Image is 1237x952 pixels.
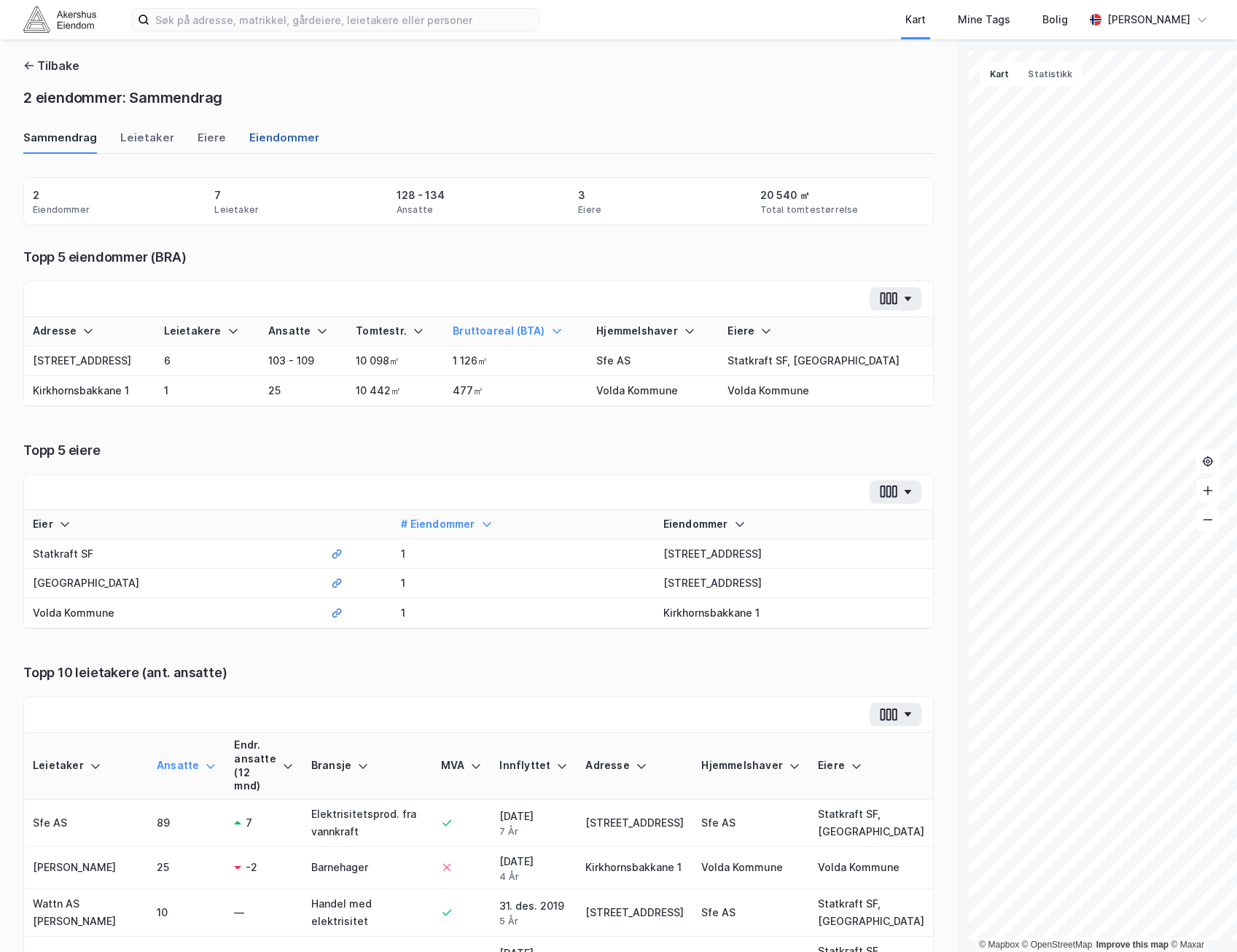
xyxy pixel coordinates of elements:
[198,130,226,154] div: Eiere
[303,847,432,889] td: Barnehager
[24,569,322,598] td: [GEOGRAPHIC_DATA]
[760,187,810,204] div: 20 540 ㎡
[809,847,933,889] td: Volda Kommune
[958,11,1010,28] div: Mine Tags
[33,324,147,338] div: Adresse
[260,376,347,406] td: 25
[441,759,483,773] div: MVA
[148,889,225,937] td: 10
[234,904,293,921] div: —
[148,800,225,847] td: 89
[24,847,148,889] td: [PERSON_NAME]
[905,11,926,28] div: Kart
[24,889,148,937] td: Wattn AS [PERSON_NAME]
[24,800,148,847] td: Sfe AS
[1096,940,1168,950] a: Improve this map
[760,204,859,216] div: Total tomtestørrelse
[1042,11,1068,28] div: Bolig
[33,518,313,531] div: Eier
[24,539,322,569] td: Statkraft SF
[155,376,260,406] td: 1
[303,889,432,937] td: Handel med elektrisitet
[24,598,322,628] td: Volda Kommune
[311,759,424,773] div: Bransje
[727,324,924,338] div: Eiere
[979,940,1019,950] a: Mapbox
[719,346,933,376] td: Statkraft SF, [GEOGRAPHIC_DATA]
[23,249,934,266] div: Topp 5 eiendommer (BRA)
[246,859,257,876] div: -2
[234,738,293,793] div: Endr. ansatte (12 mnd)
[24,376,155,406] td: Kirkhornsbakkane 1
[246,814,252,832] div: 7
[397,204,433,216] div: Ansatte
[692,847,809,889] td: Volda Kommune
[692,800,809,847] td: Sfe AS
[397,187,445,204] div: 128 - 134
[701,759,800,773] div: Hjemmelshaver
[23,130,97,154] div: Sammendrag
[809,889,933,937] td: Statkraft SF, [GEOGRAPHIC_DATA]
[1018,63,1082,86] button: Statistikk
[33,187,39,204] div: 2
[655,569,934,598] td: [STREET_ADDRESS]
[214,204,259,216] div: Leietaker
[818,759,924,773] div: Eiere
[23,86,222,109] div: 2 eiendommer: Sammendrag
[499,915,568,927] div: 5 År
[392,598,654,628] td: 1
[577,889,692,937] td: [STREET_ADDRESS]
[588,346,719,376] td: Sfe AS
[23,664,934,682] div: Topp 10 leietakere (ant. ansatte)
[663,518,925,531] div: Eiendommer
[719,376,933,406] td: Volda Kommune
[33,204,90,216] div: Eiendommer
[1022,940,1093,950] a: OpenStreetMap
[1164,882,1237,952] iframe: Chat Widget
[499,759,568,773] div: Innflyttet
[692,889,809,937] td: Sfe AS
[120,130,174,154] div: Leietaker
[655,539,934,569] td: [STREET_ADDRESS]
[444,346,588,376] td: 1 126㎡
[23,57,79,74] button: Tilbake
[164,324,251,338] div: Leietakere
[499,897,568,927] div: 31. des. 2019
[356,324,435,338] div: Tomtestr.
[809,800,933,847] td: Statkraft SF, [GEOGRAPHIC_DATA]
[347,376,444,406] td: 10 442㎡
[268,324,338,338] div: Ansatte
[1164,882,1237,952] div: Kontrollprogram for chat
[392,569,654,598] td: 1
[148,847,225,889] td: 25
[23,442,934,459] div: Topp 5 eiere
[157,759,216,773] div: Ansatte
[655,598,934,628] td: Kirkhornsbakkane 1
[260,346,347,376] td: 103 - 109
[347,346,444,376] td: 10 098㎡
[578,204,601,216] div: Eiere
[499,870,568,883] div: 4 År
[453,324,579,338] div: Bruttoareal (BTA)
[499,853,568,883] div: [DATE]
[24,346,155,376] td: [STREET_ADDRESS]
[23,7,96,32] img: akershus-eiendom-logo.9091f326c980b4bce74ccdd9f866810c.svg
[980,63,1018,86] button: Kart
[585,759,684,773] div: Adresse
[596,324,710,338] div: Hjemmelshaver
[577,800,692,847] td: [STREET_ADDRESS]
[578,187,585,204] div: 3
[499,808,568,838] div: [DATE]
[155,346,260,376] td: 6
[444,376,588,406] td: 477㎡
[588,376,719,406] td: Volda Kommune
[303,800,432,847] td: Elektrisitetsprod. fra vannkraft
[1107,11,1190,28] div: [PERSON_NAME]
[33,759,139,773] div: Leietaker
[249,130,319,154] div: Eiendommer
[214,187,221,204] div: 7
[392,539,654,569] td: 1
[577,847,692,889] td: Kirkhornsbakkane 1
[149,9,539,31] input: Søk på adresse, matrikkel, gårdeiere, leietakere eller personer
[401,518,645,531] div: # Eiendommer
